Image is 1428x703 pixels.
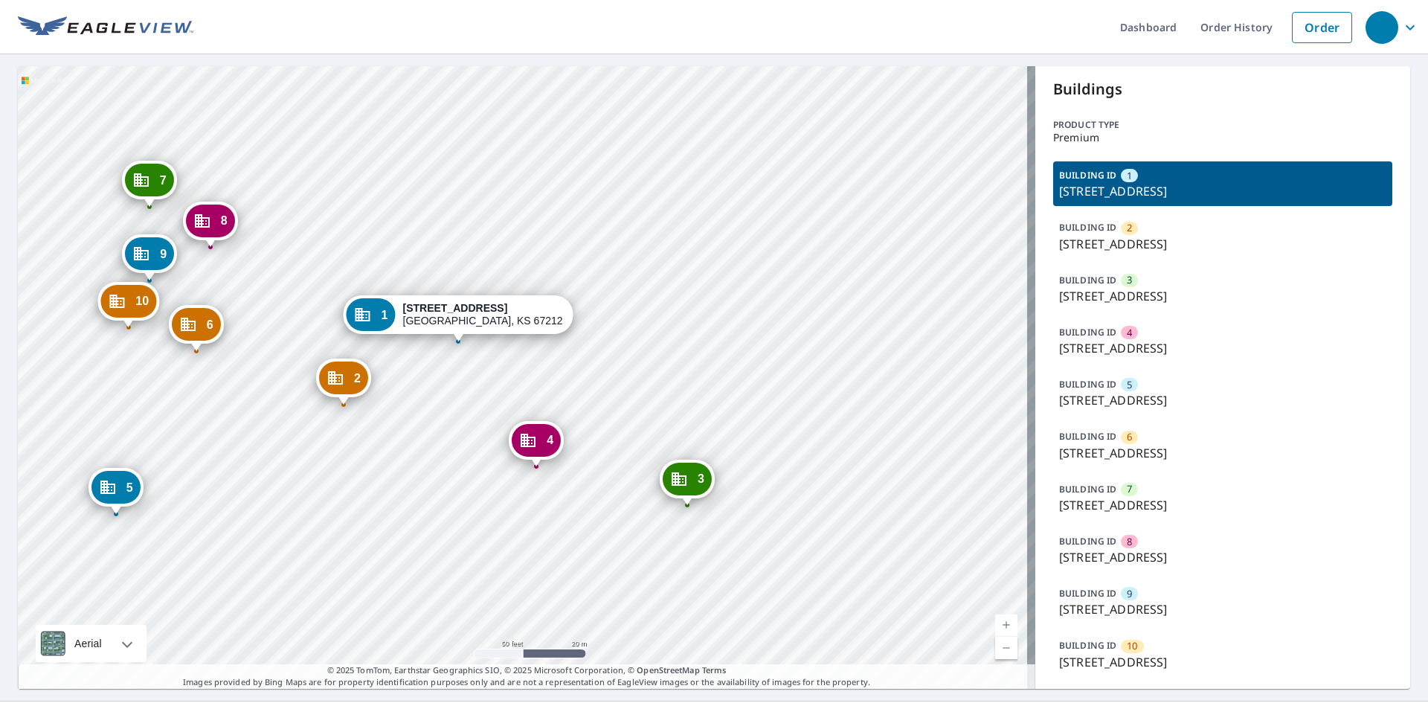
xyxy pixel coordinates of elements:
[403,302,563,327] div: [GEOGRAPHIC_DATA], KS 67212
[1292,12,1352,43] a: Order
[221,215,228,226] span: 8
[1059,339,1386,357] p: [STREET_ADDRESS]
[1127,482,1132,496] span: 7
[403,302,508,314] strong: [STREET_ADDRESS]
[1059,182,1386,200] p: [STREET_ADDRESS]
[1127,378,1132,392] span: 5
[327,664,727,677] span: © 2025 TomTom, Earthstar Geographics SIO, © 2025 Microsoft Corporation, ©
[995,614,1017,637] a: Kasalukuyang Antas 19, Mag-zoom In
[343,295,573,341] div: Dropped pin, building 1, Commercial property, 4700 W 13th St N Wichita, KS 67212
[122,234,177,280] div: Dropped pin, building 9, Commercial property, 4800 W 13th St N Wichita, KS 67212
[1053,78,1392,100] p: Buildings
[1059,430,1116,443] p: BUILDING ID
[509,421,564,467] div: Dropped pin, building 4, Commercial property, 4700 W 13th St N Wichita, KS 67212
[1059,535,1116,548] p: BUILDING ID
[1127,535,1132,549] span: 8
[122,161,177,207] div: Dropped pin, building 7, Commercial property, 4800 W 13th St N Wichita, KS 67212
[698,473,704,484] span: 3
[1059,653,1386,671] p: [STREET_ADDRESS]
[97,282,159,328] div: Dropped pin, building 10, Commercial property, 4800 W 13th St N Wichita, KS 67212
[1127,639,1137,653] span: 10
[1059,235,1386,253] p: [STREET_ADDRESS]
[354,373,361,384] span: 2
[1059,444,1386,462] p: [STREET_ADDRESS]
[1127,221,1132,235] span: 2
[18,16,193,39] img: EV Logo
[1127,326,1132,340] span: 4
[1053,132,1392,144] p: Premium
[702,664,727,675] a: Terms
[1059,221,1116,234] p: BUILDING ID
[1059,274,1116,286] p: BUILDING ID
[1127,169,1132,183] span: 1
[1059,326,1116,338] p: BUILDING ID
[1059,496,1386,514] p: [STREET_ADDRESS]
[1059,391,1386,409] p: [STREET_ADDRESS]
[70,625,106,662] div: Aerial
[1127,430,1132,444] span: 6
[1059,639,1116,652] p: BUILDING ID
[1059,587,1116,600] p: BUILDING ID
[1059,483,1116,495] p: BUILDING ID
[1059,378,1116,391] p: BUILDING ID
[89,468,144,514] div: Dropped pin, building 5, Commercial property, 4800 W 13th St N Wichita, KS 67212
[1059,548,1386,566] p: [STREET_ADDRESS]
[135,295,149,306] span: 10
[18,664,1035,689] p: Images provided by Bing Maps are for property identification purposes only and are not a represen...
[169,305,224,351] div: Dropped pin, building 6, Commercial property, 4800 W 13th St N Wichita, KS 67212
[126,482,133,493] span: 5
[160,248,167,260] span: 9
[183,202,238,248] div: Dropped pin, building 8, Commercial property, 4800 W 13th St N Wichita, KS 67212
[637,664,699,675] a: OpenStreetMap
[316,359,371,405] div: Dropped pin, building 2, Commercial property, 4700 W 13th St N Wichita, KS 67212
[660,460,715,506] div: Dropped pin, building 3, Commercial property, 4526 W 13th St N Wichita, KS 67212-1830
[1127,587,1132,601] span: 9
[1059,287,1386,305] p: [STREET_ADDRESS]
[1059,169,1116,182] p: BUILDING ID
[207,319,213,330] span: 6
[381,309,387,321] span: 1
[1053,118,1392,132] p: Product type
[1127,273,1132,287] span: 3
[547,434,553,446] span: 4
[1059,600,1386,618] p: [STREET_ADDRESS]
[160,175,167,186] span: 7
[995,637,1017,659] a: Kasalukuyang Antas 19, Mag-zoom Out
[36,625,147,662] div: Aerial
